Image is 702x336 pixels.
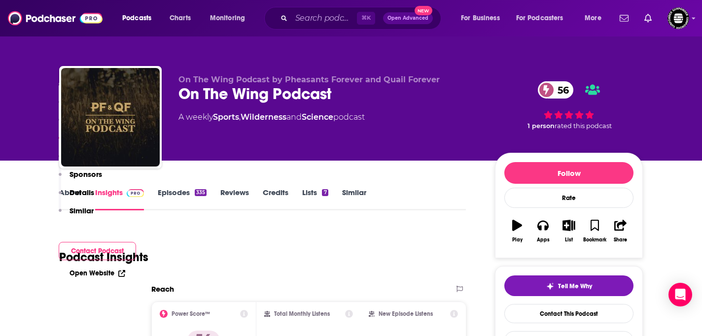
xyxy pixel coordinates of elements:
div: A weekly podcast [178,111,365,123]
span: 56 [548,81,574,99]
button: tell me why sparkleTell Me Why [504,275,633,296]
a: Similar [342,188,366,210]
span: New [415,6,432,15]
div: 7 [322,189,328,196]
img: tell me why sparkle [546,282,554,290]
h2: Reach [151,284,174,294]
button: open menu [115,10,164,26]
a: Credits [263,188,288,210]
a: Reviews [220,188,249,210]
button: Details [59,188,94,206]
button: Play [504,213,530,249]
div: Search podcasts, credits, & more... [274,7,451,30]
img: On The Wing Podcast [61,68,160,167]
img: Podchaser - Follow, Share and Rate Podcasts [8,9,103,28]
div: 56 1 personrated this podcast [495,75,643,136]
button: Follow [504,162,633,184]
span: Logged in as KarinaSabol [667,7,689,29]
div: List [565,237,573,243]
span: and [286,112,302,122]
h2: Total Monthly Listens [274,310,330,317]
span: For Podcasters [516,11,563,25]
span: rated this podcast [555,122,612,130]
span: Open Advanced [387,16,428,21]
a: Science [302,112,333,122]
button: Show profile menu [667,7,689,29]
div: 335 [195,189,207,196]
button: open menu [578,10,614,26]
div: Play [512,237,523,243]
button: Share [608,213,633,249]
button: open menu [203,10,258,26]
span: More [585,11,601,25]
img: User Profile [667,7,689,29]
button: Open AdvancedNew [383,12,433,24]
a: Charts [163,10,197,26]
a: Lists7 [302,188,328,210]
h2: Power Score™ [172,310,210,317]
span: Monitoring [210,11,245,25]
button: open menu [510,10,578,26]
a: 56 [538,81,574,99]
div: Share [614,237,627,243]
span: 1 person [527,122,555,130]
span: For Business [461,11,500,25]
div: Rate [504,188,633,208]
button: List [556,213,582,249]
div: Open Intercom Messenger [668,283,692,306]
button: Bookmark [582,213,607,249]
a: Show notifications dropdown [616,10,632,27]
a: Open Website [70,269,125,277]
input: Search podcasts, credits, & more... [291,10,357,26]
span: , [239,112,241,122]
h2: New Episode Listens [379,310,433,317]
p: Details [70,188,94,197]
a: Episodes335 [158,188,207,210]
div: Apps [537,237,550,243]
button: Apps [530,213,556,249]
span: Charts [170,11,191,25]
button: Contact Podcast [59,242,136,260]
div: Bookmark [583,237,606,243]
p: Similar [70,206,94,215]
span: Tell Me Why [558,282,592,290]
span: On The Wing Podcast by Pheasants Forever and Quail Forever [178,75,440,84]
button: Similar [59,206,94,224]
button: open menu [454,10,512,26]
a: Contact This Podcast [504,304,633,323]
span: ⌘ K [357,12,375,25]
span: Podcasts [122,11,151,25]
a: Wilderness [241,112,286,122]
a: Sports [213,112,239,122]
a: Show notifications dropdown [640,10,656,27]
